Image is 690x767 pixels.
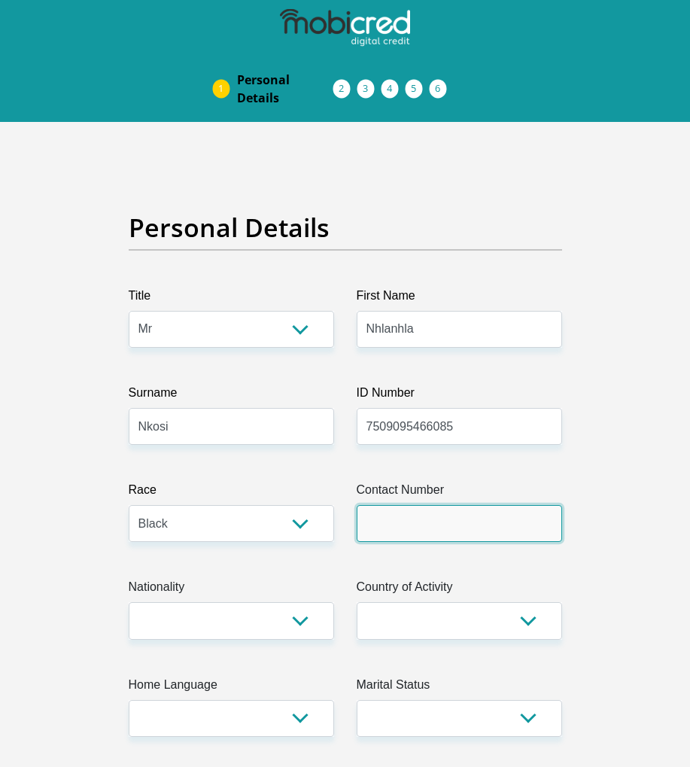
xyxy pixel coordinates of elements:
[357,311,562,348] input: First Name
[237,71,333,107] span: Personal Details
[129,287,334,311] label: Title
[129,676,334,700] label: Home Language
[225,65,345,113] a: PersonalDetails
[129,408,334,445] input: Surname
[129,578,334,602] label: Nationality
[357,578,562,602] label: Country of Activity
[129,212,562,243] h2: Personal Details
[357,287,562,311] label: First Name
[280,9,409,47] img: mobicred logo
[357,676,562,700] label: Marital Status
[357,505,562,542] input: Contact Number
[357,408,562,445] input: ID Number
[129,384,334,408] label: Surname
[357,481,562,505] label: Contact Number
[357,384,562,408] label: ID Number
[129,481,334,505] label: Race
